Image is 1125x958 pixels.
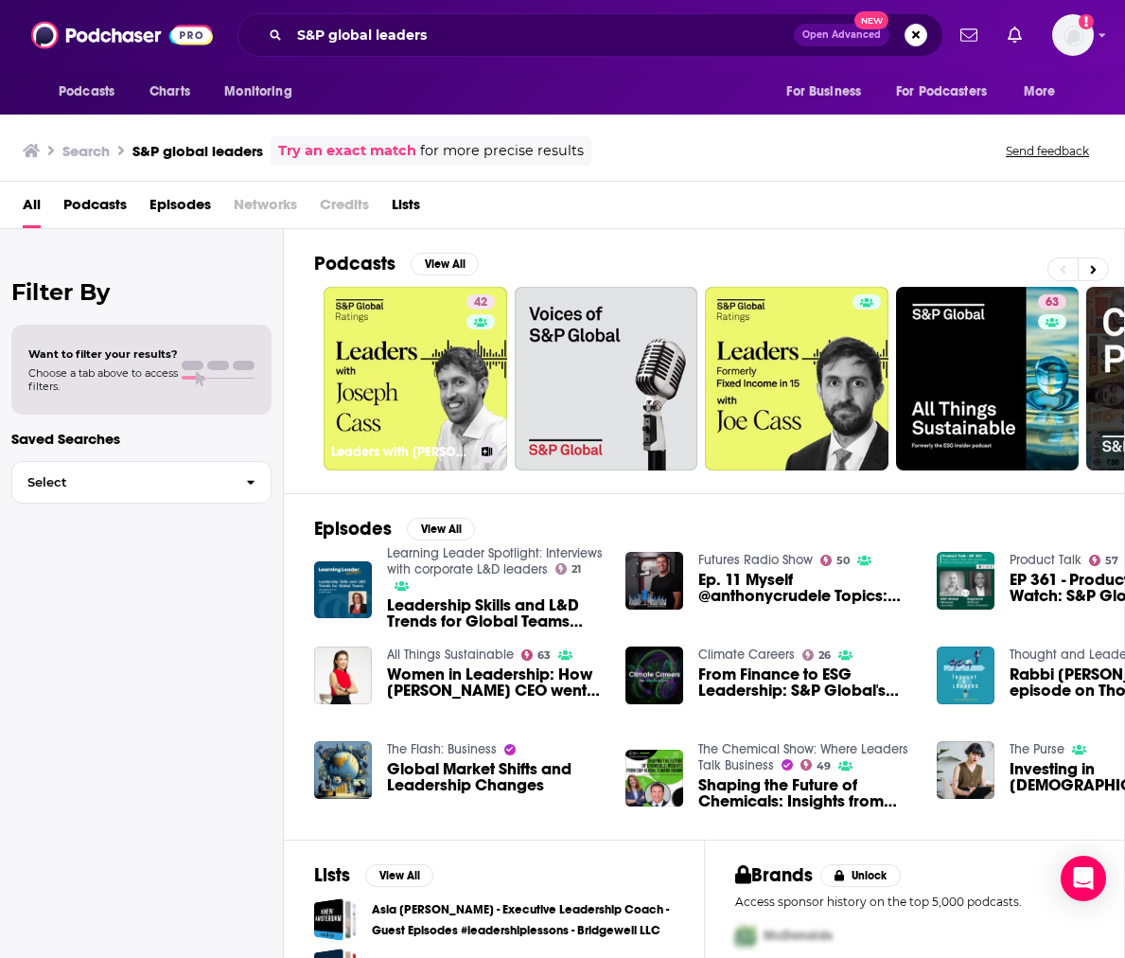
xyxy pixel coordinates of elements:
h2: Brands [735,863,814,887]
input: Search podcasts, credits, & more... [290,20,794,50]
a: Charts [137,74,202,110]
img: Global Market Shifts and Leadership Changes [314,741,372,799]
a: All Things Sustainable [387,647,514,663]
a: Episodes [149,189,211,228]
span: Leadership Skills and L&D Trends for Global Teams with [PERSON_NAME] of S&P Global [387,597,603,630]
a: Try an exact match [278,140,416,162]
a: 42Leaders with [PERSON_NAME] [324,287,507,470]
a: 49 [800,759,832,771]
img: First Pro Logo [728,916,764,955]
img: EP 361 - Product Leaders to Watch: S&P Global Product Director on Delivering Customer Value [937,552,994,610]
span: Shaping the Future of Chemicals: Insights from S&P Global’s [PERSON_NAME] - Ep 187 [698,777,914,809]
a: Asia [PERSON_NAME] - Executive Leadership Coach - Guest Episodes #leadershiplessons - Bridgewell LLC [372,899,674,941]
a: Ep. 11 Myself @anthonycrudele Topics: Global Financial Leadership Conference (GFLC). [698,572,914,604]
a: Lists [392,189,420,228]
a: 42 [466,294,495,310]
span: 26 [818,651,831,660]
button: open menu [773,74,885,110]
a: The Purse [1010,741,1064,757]
span: For Podcasters [896,79,987,105]
span: Networks [234,189,297,228]
p: Access sponsor history on the top 5,000 podcasts. [735,895,1095,909]
button: open menu [884,74,1014,110]
a: 63 [1038,294,1066,310]
button: View All [365,864,433,887]
a: Futures Radio Show [698,552,813,568]
a: Shaping the Future of Chemicals: Insights from S&P Global’s Mark Eramo - Ep 187 [698,777,914,809]
a: All [23,189,41,228]
img: Podchaser - Follow, Share and Rate Podcasts [31,17,213,53]
button: open menu [45,74,139,110]
h2: Lists [314,863,350,887]
a: PodcastsView All [314,252,479,275]
a: Asia Bribiesca-Hedin - Executive Leadership Coach - Guest Episodes #leadershiplessons - Bridgewel... [314,898,357,941]
img: Women in Leadership: How Sappe CEO went from investment banker to running a global consumer brand [314,647,372,704]
span: Credits [320,189,369,228]
a: 50 [820,555,851,566]
a: Podcasts [63,189,127,228]
span: More [1024,79,1056,105]
a: Leadership Skills and L&D Trends for Global Teams with Stephanie Fritz of S&P Global [387,597,603,630]
a: Rabbi Joseph Dweck Hanukkah episode on Thought and Leaders global podcast [937,647,994,704]
a: EpisodesView All [314,517,475,541]
span: 21 [571,565,581,574]
a: Shaping the Future of Chemicals: Insights from S&P Global’s Mark Eramo - Ep 187 [625,750,683,807]
span: 63 [1046,293,1059,312]
h2: Filter By [11,278,272,306]
span: Charts [149,79,190,105]
div: Open Intercom Messenger [1061,856,1106,901]
img: Leadership Skills and L&D Trends for Global Teams with Stephanie Fritz of S&P Global [314,561,372,619]
p: Saved Searches [11,430,272,448]
a: From Finance to ESG Leadership: S&P Global's ESG & Sustainability Controller featuring Theshan Goble [698,666,914,699]
button: Show profile menu [1052,14,1094,56]
button: Send feedback [1000,143,1095,159]
h3: Leaders with [PERSON_NAME] [331,444,468,460]
a: 63 [521,649,552,661]
img: From Finance to ESG Leadership: S&P Global's ESG & Sustainability Controller featuring Theshan Goble [625,647,683,704]
span: Choose a tab above to access filters. [28,366,178,393]
span: for more precise results [420,140,584,162]
a: 57 [1089,555,1119,566]
span: From Finance to ESG Leadership: S&P Global's ESG & Sustainability Controller featuring [PERSON_NAME] [698,666,914,699]
span: Podcasts [59,79,114,105]
a: 21 [555,563,582,575]
a: The Flash: Business [387,741,497,757]
span: Global Market Shifts and Leadership Changes [387,761,603,793]
a: Investing in female leadership via an ETF and how are central banks impacting global markets? [937,741,994,799]
a: Product Talk [1010,552,1081,568]
a: 63 [896,287,1080,470]
h3: Search [62,142,110,160]
button: Open AdvancedNew [794,24,889,46]
a: Learning Leader Spotlight: Interviews with corporate L&D leaders [387,545,603,577]
h2: Podcasts [314,252,396,275]
span: Want to filter your results? [28,347,178,361]
div: Search podcasts, credits, & more... [237,13,943,57]
button: Select [11,461,272,504]
span: 63 [537,651,551,660]
a: Show notifications dropdown [1000,19,1029,51]
a: Ep. 11 Myself @anthonycrudele Topics: Global Financial Leadership Conference (GFLC). [625,552,683,610]
span: McDonalds [764,928,833,944]
a: The Chemical Show: Where Leaders Talk Business [698,741,908,773]
span: 57 [1105,557,1118,565]
span: Logged in as gmalloy [1052,14,1094,56]
span: Monitoring [224,79,291,105]
button: open menu [211,74,316,110]
button: Unlock [820,864,901,887]
img: User Profile [1052,14,1094,56]
a: Show notifications dropdown [953,19,985,51]
span: Women in Leadership: How [PERSON_NAME] CEO went from investment banker to running a global consum... [387,666,603,699]
svg: Add a profile image [1079,14,1094,29]
span: 50 [836,557,850,565]
span: Open Advanced [802,30,881,40]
